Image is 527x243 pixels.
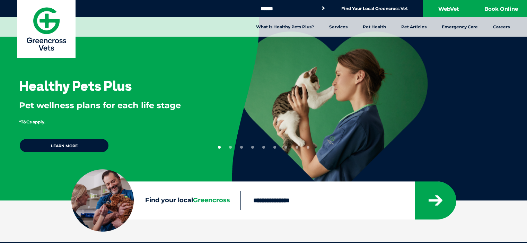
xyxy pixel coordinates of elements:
button: 6 of 9 [273,146,276,149]
button: 5 of 9 [262,146,265,149]
a: Careers [485,17,517,37]
span: *T&Cs apply. [19,119,45,124]
button: 7 of 9 [284,146,287,149]
a: Find Your Local Greencross Vet [341,6,408,11]
button: 8 of 9 [296,146,298,149]
p: Pet wellness plans for each life stage [19,100,209,111]
label: Find your local [71,195,240,206]
button: 1 of 9 [218,146,221,149]
button: 2 of 9 [229,146,232,149]
a: Pet Articles [394,17,434,37]
button: 4 of 9 [251,146,254,149]
span: Greencross [193,196,230,204]
button: 3 of 9 [240,146,243,149]
a: Emergency Care [434,17,485,37]
button: 9 of 9 [307,146,309,149]
h3: Healthy Pets Plus [19,79,132,93]
button: Search [320,5,327,12]
a: Learn more [19,138,109,153]
a: What is Healthy Pets Plus? [248,17,322,37]
a: Services [322,17,355,37]
a: Pet Health [355,17,394,37]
